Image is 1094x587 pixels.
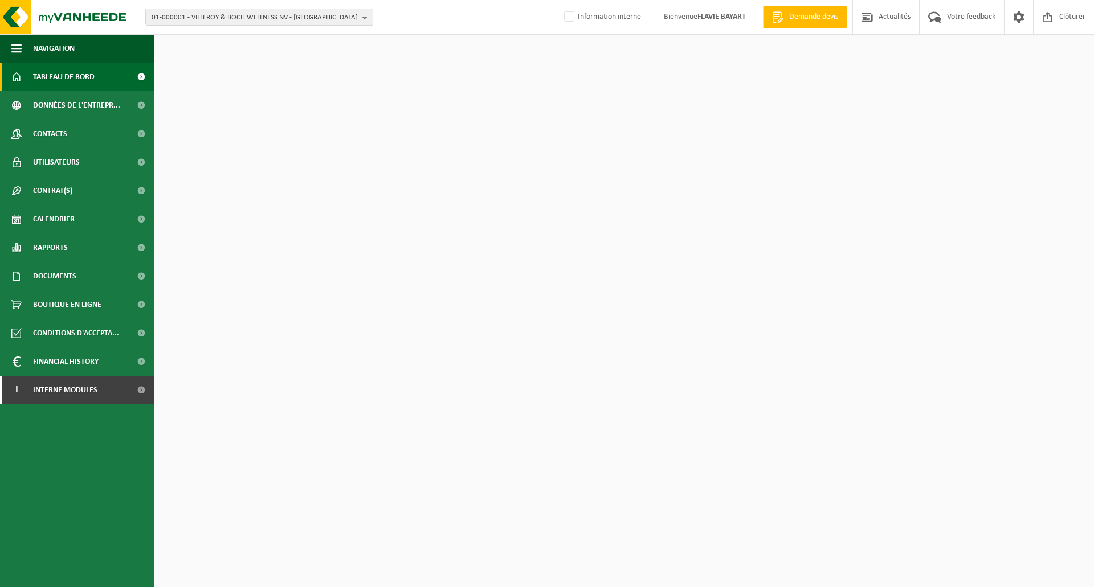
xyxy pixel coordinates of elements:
button: 01-000001 - VILLEROY & BOCH WELLNESS NV - [GEOGRAPHIC_DATA] [145,9,373,26]
span: Documents [33,262,76,290]
span: Calendrier [33,205,75,233]
span: Utilisateurs [33,148,80,176]
span: Interne modules [33,376,97,404]
span: I [11,376,22,404]
a: Demande devis [763,6,847,28]
span: Financial History [33,347,99,376]
span: Données de l'entrepr... [33,91,120,120]
label: Information interne [562,9,641,26]
span: Demande devis [786,11,841,23]
strong: FLAVIE BAYART [697,13,746,21]
span: 01-000001 - VILLEROY & BOCH WELLNESS NV - [GEOGRAPHIC_DATA] [152,9,358,26]
span: Contacts [33,120,67,148]
span: Rapports [33,233,68,262]
span: Boutique en ligne [33,290,101,319]
span: Contrat(s) [33,176,72,205]
span: Tableau de bord [33,63,95,91]
span: Navigation [33,34,75,63]
span: Conditions d'accepta... [33,319,119,347]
